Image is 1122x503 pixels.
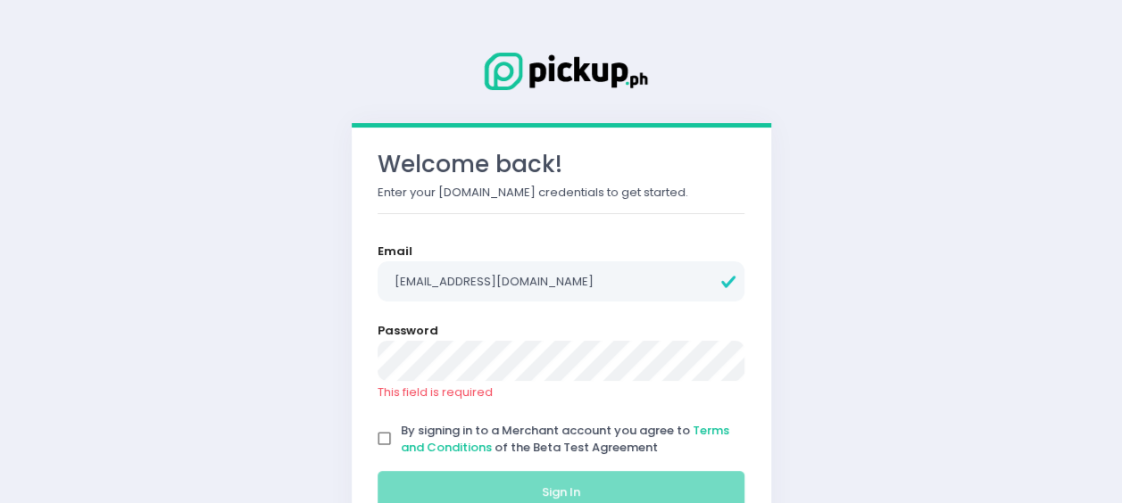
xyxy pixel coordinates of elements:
div: This field is required [378,383,745,401]
span: Sign In [542,483,580,500]
img: Logo [472,49,651,94]
p: Enter your [DOMAIN_NAME] credentials to get started. [378,184,745,202]
h3: Welcome back! [378,151,745,178]
a: Terms and Conditions [401,422,729,457]
label: Password [378,322,438,340]
label: Email [378,243,412,260]
input: Email [378,261,745,302]
span: By signing in to a Merchant account you agree to of the Beta Test Agreement [401,422,729,457]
